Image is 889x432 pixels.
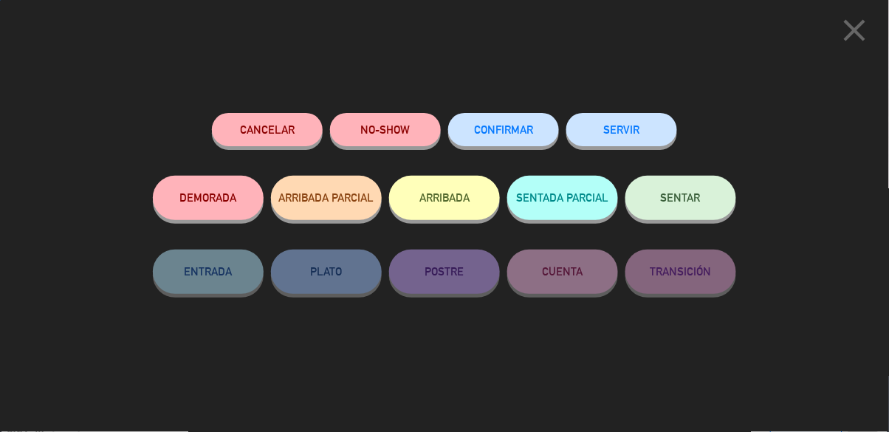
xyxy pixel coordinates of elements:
[448,113,559,146] button: CONFIRMAR
[279,191,374,204] span: ARRIBADA PARCIAL
[153,176,264,220] button: DEMORADA
[832,11,878,55] button: close
[566,113,677,146] button: SERVIR
[389,250,500,294] button: POSTRE
[271,176,382,220] button: ARRIBADA PARCIAL
[625,250,736,294] button: TRANSICIÓN
[153,250,264,294] button: ENTRADA
[625,176,736,220] button: SENTAR
[661,191,701,204] span: SENTAR
[330,113,441,146] button: NO-SHOW
[389,176,500,220] button: ARRIBADA
[837,12,873,49] i: close
[507,250,618,294] button: CUENTA
[507,176,618,220] button: SENTADA PARCIAL
[474,123,533,136] span: CONFIRMAR
[271,250,382,294] button: PLATO
[212,113,323,146] button: Cancelar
